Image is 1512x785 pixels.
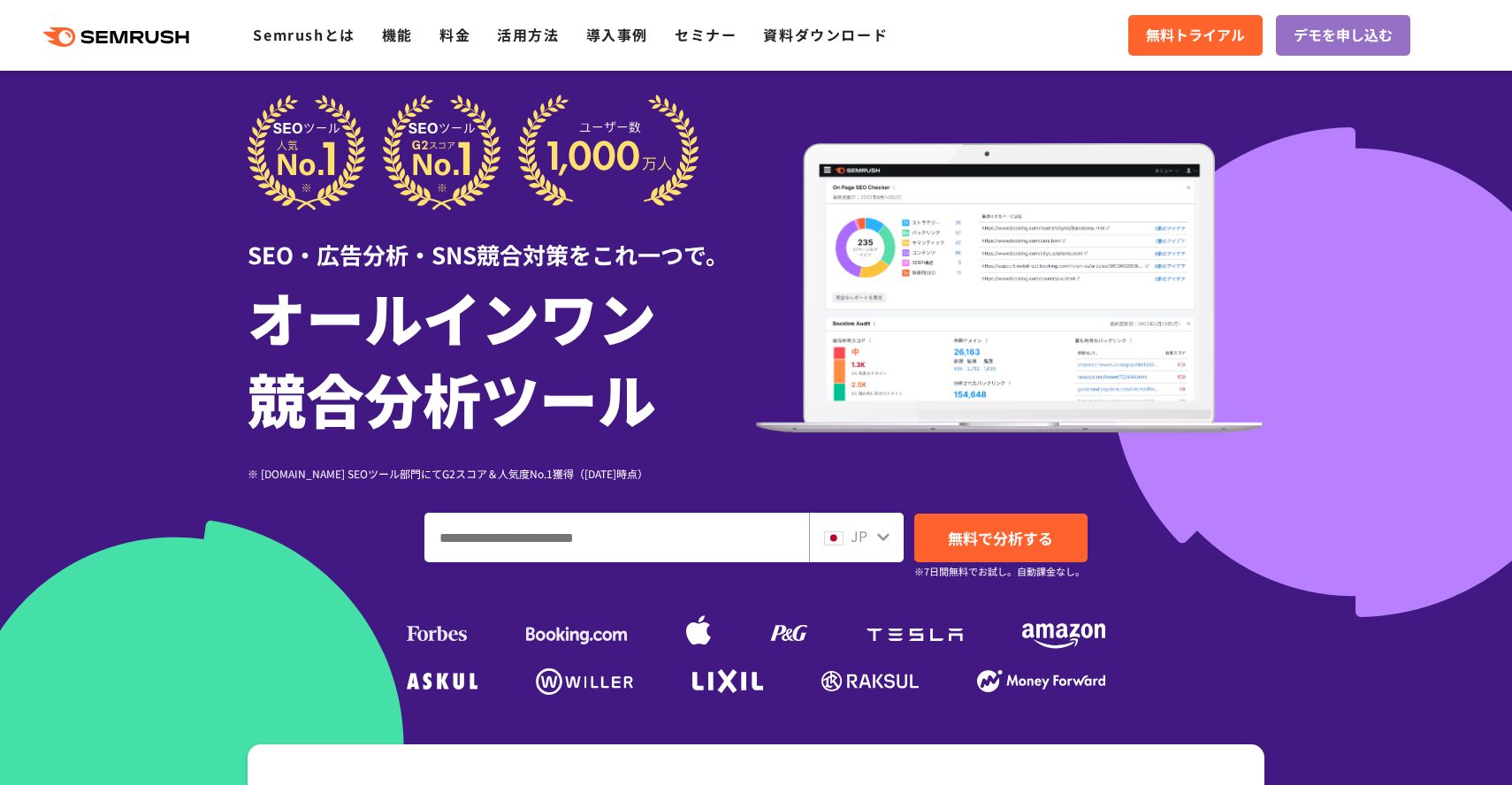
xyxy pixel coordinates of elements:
[1294,24,1393,47] span: デモを申し込む
[497,24,559,45] a: 活用方法
[948,527,1053,549] span: 無料で分析する
[439,24,470,45] a: 料金
[675,24,737,45] a: セミナー
[586,24,648,45] a: 導入事例
[382,24,413,45] a: 機能
[851,525,867,546] span: JP
[425,514,808,561] input: ドメイン、キーワードまたはURLを入力してください
[914,563,1085,580] small: ※7日間無料でお試し。自動課金なし。
[248,210,756,271] div: SEO・広告分析・SNS競合対策をこれ一つで。
[1276,15,1410,56] a: デモを申し込む
[253,24,355,45] a: Semrushとは
[248,276,756,438] h1: オールインワン 競合分析ツール
[1128,15,1263,56] a: 無料トライアル
[763,24,888,45] a: 資料ダウンロード
[248,465,756,482] div: ※ [DOMAIN_NAME] SEOツール部門にてG2スコア＆人気度No.1獲得（[DATE]時点）
[914,514,1088,562] a: 無料で分析する
[1146,24,1245,47] span: 無料トライアル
